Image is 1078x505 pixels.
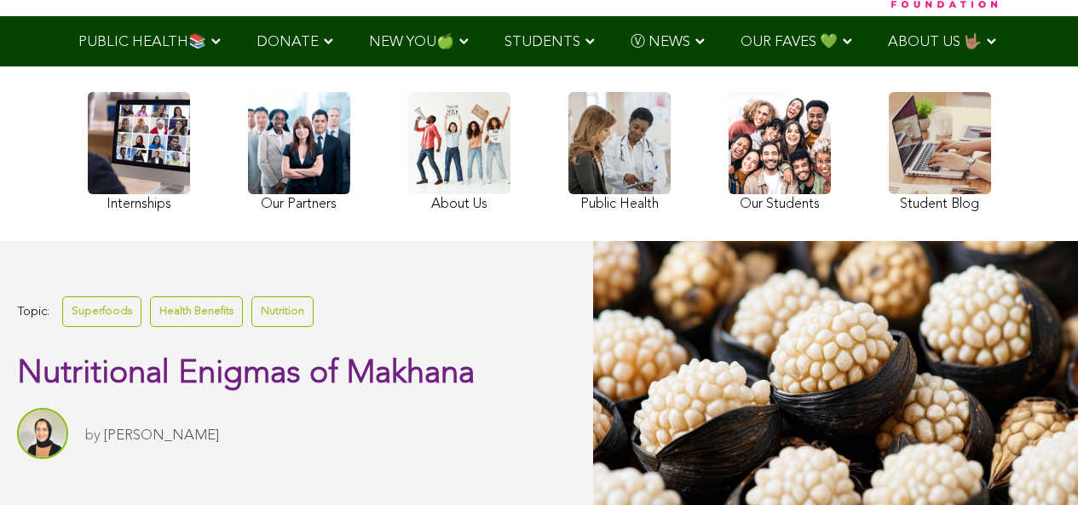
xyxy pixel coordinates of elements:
[62,296,141,326] a: Superfoods
[17,358,475,390] span: Nutritional Enigmas of Makhana
[150,296,243,326] a: Health Benefits
[54,16,1025,66] div: Navigation Menu
[85,428,101,443] span: by
[17,408,68,459] img: Dr. Sana Mian
[104,428,219,443] a: [PERSON_NAME]
[257,35,319,49] span: DONATE
[78,35,206,49] span: PUBLIC HEALTH📚
[369,35,454,49] span: NEW YOU🍏
[631,35,690,49] span: Ⓥ NEWS
[993,423,1078,505] iframe: Chat Widget
[741,35,838,49] span: OUR FAVES 💚
[504,35,580,49] span: STUDENTS
[888,35,982,49] span: ABOUT US 🤟🏽
[251,296,314,326] a: Nutrition
[17,301,49,324] span: Topic:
